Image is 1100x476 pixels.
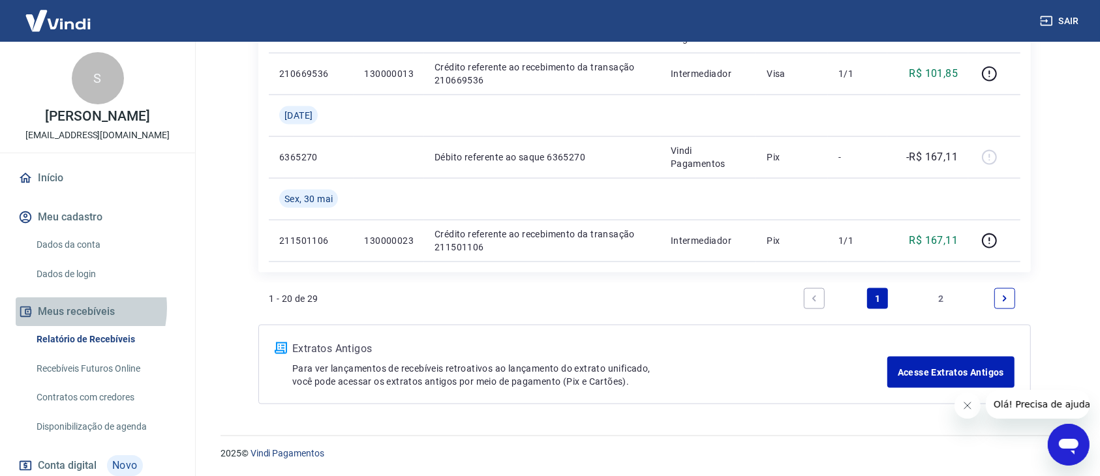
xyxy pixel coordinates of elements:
[72,52,124,104] div: S
[906,149,958,165] p: -R$ 167,11
[31,413,179,440] a: Disponibilização de agenda
[1037,9,1084,33] button: Sair
[31,261,179,288] a: Dados de login
[1048,424,1090,466] iframe: Botão para abrir a janela de mensagens
[887,357,1015,388] a: Acesse Extratos Antigos
[16,164,179,192] a: Início
[107,455,143,476] span: Novo
[45,110,149,123] p: [PERSON_NAME]
[867,288,888,309] a: Page 1 is your current page
[767,151,817,164] p: Pix
[292,362,887,388] p: Para ver lançamentos de recebíveis retroativos ao lançamento do extrato unificado, você pode aces...
[16,1,100,40] img: Vindi
[279,234,343,247] p: 211501106
[269,292,318,305] p: 1 - 20 de 29
[994,288,1015,309] a: Next page
[671,234,746,247] p: Intermediador
[38,456,97,475] span: Conta digital
[275,342,287,354] img: ícone
[838,234,877,247] p: 1/1
[767,234,817,247] p: Pix
[279,151,343,164] p: 6365270
[251,448,324,458] a: Vindi Pagamentos
[31,326,179,353] a: Relatório de Recebíveis
[8,9,110,20] span: Olá! Precisa de ajuda?
[986,390,1090,419] iframe: Mensagem da empresa
[804,288,825,309] a: Previous page
[16,297,179,326] button: Meus recebíveis
[435,228,650,254] p: Crédito referente ao recebimento da transação 211501106
[292,341,887,357] p: Extratos Antigos
[31,355,179,382] a: Recebíveis Futuros Online
[435,61,650,87] p: Crédito referente ao recebimento da transação 210669536
[221,447,1069,460] p: 2025 ©
[799,283,1020,314] ul: Pagination
[767,67,817,80] p: Visa
[279,67,343,80] p: 210669536
[284,192,333,205] span: Sex, 30 mai
[25,128,170,142] p: [EMAIL_ADDRESS][DOMAIN_NAME]
[31,384,179,411] a: Contratos com credores
[16,203,179,231] button: Meu cadastro
[671,67,746,80] p: Intermediador
[364,234,414,247] p: 130000023
[931,288,952,309] a: Page 2
[364,67,414,80] p: 130000013
[31,231,179,258] a: Dados da conta
[435,151,650,164] p: Débito referente ao saque 6365270
[909,233,958,248] p: R$ 167,11
[671,144,746,170] p: Vindi Pagamentos
[838,151,877,164] p: -
[838,67,877,80] p: 1/1
[284,109,313,122] span: [DATE]
[955,393,981,419] iframe: Fechar mensagem
[909,66,958,82] p: R$ 101,85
